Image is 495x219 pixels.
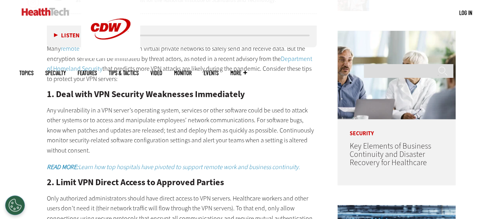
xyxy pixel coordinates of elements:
strong: READ MORE: [47,163,78,171]
button: Open Preferences [5,195,25,215]
a: Features [78,70,97,76]
h2: 1. Deal with VPN Security Weaknesses Immediately [47,90,317,99]
a: Tips & Tactics [109,70,139,76]
a: Video [150,70,162,76]
a: Events [204,70,219,76]
span: More [230,70,247,76]
div: Cookies Settings [5,195,25,215]
span: Specialty [45,70,66,76]
h2: 2. Limit VPN Direct Access to Approved Parties [47,178,317,187]
p: Security [337,119,456,136]
em: Learn how top hospitals have pivoted to support remote work and business continuity. [47,163,300,171]
a: CDW [81,52,140,60]
img: Home [22,8,69,16]
span: Topics [19,70,33,76]
a: Log in [459,9,472,16]
div: User menu [459,9,472,17]
p: Any vulnerability in a VPN server’s operating system, services or other software could be used to... [47,105,317,156]
a: READ MORE:Learn how top hospitals have pivoted to support remote work and business continuity. [47,163,300,171]
a: MonITor [174,70,192,76]
a: Key Elements of Business Continuity and Disaster Recovery for Healthcare [349,141,431,168]
img: incident response team discusses around a table [337,31,456,119]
